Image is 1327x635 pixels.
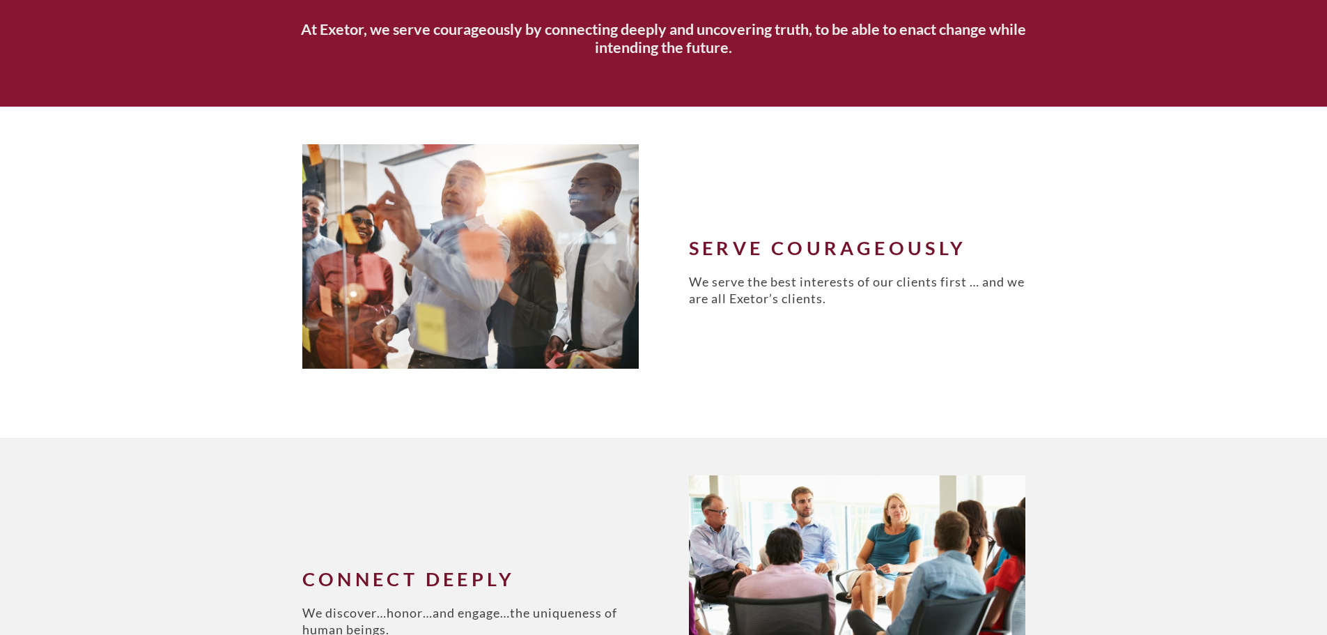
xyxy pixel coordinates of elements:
[689,273,1025,307] p: We serve the best interests of our clients first … and we are all Exetor’s clients.
[277,21,1050,57] h5: At Exetor, we serve courageously by connecting deeply and uncovering truth, to be able to enact c...
[302,569,639,590] h3: Connect Deeply
[302,144,639,369] img: Our Values
[689,238,1025,259] h3: Serve Courageously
